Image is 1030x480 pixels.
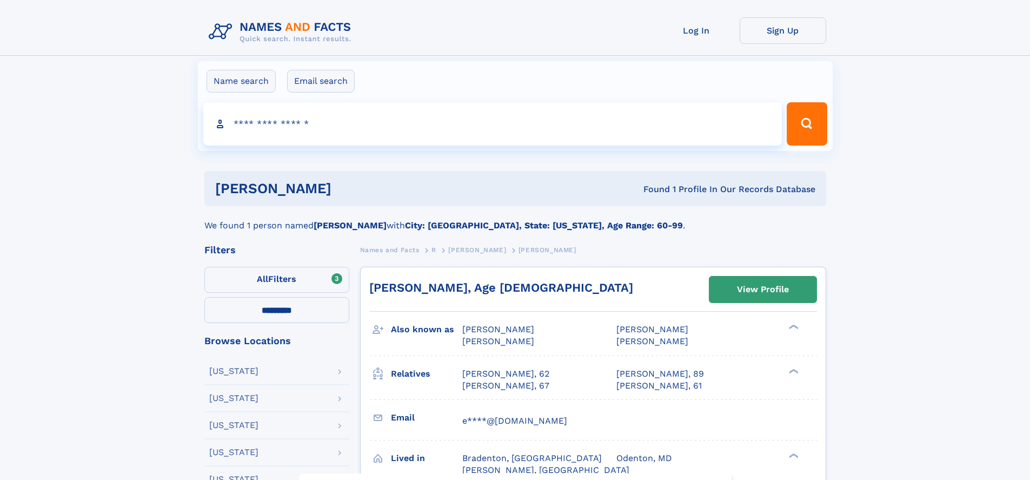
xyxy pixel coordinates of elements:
[204,336,349,346] div: Browse Locations
[215,182,488,195] h1: [PERSON_NAME]
[287,70,355,93] label: Email search
[709,277,816,303] a: View Profile
[616,380,702,392] a: [PERSON_NAME], 61
[462,453,602,463] span: Bradenton, [GEOGRAPHIC_DATA]
[431,246,436,254] span: R
[360,243,420,257] a: Names and Facts
[204,17,360,47] img: Logo Names and Facts
[204,267,349,293] label: Filters
[431,243,436,257] a: R
[391,449,462,468] h3: Lived in
[204,245,349,255] div: Filters
[519,246,576,254] span: [PERSON_NAME]
[787,102,827,146] button: Search Button
[209,421,258,430] div: [US_STATE]
[786,452,799,459] div: ❯
[405,220,683,231] b: City: [GEOGRAPHIC_DATA], State: [US_STATE], Age Range: 60-99
[204,206,826,232] div: We found 1 person named with .
[391,320,462,339] h3: Also known as
[207,70,276,93] label: Name search
[462,324,534,334] span: [PERSON_NAME]
[462,380,549,392] a: [PERSON_NAME], 67
[616,368,704,380] a: [PERSON_NAME], 89
[369,281,633,294] a: [PERSON_NAME], Age [DEMOGRAPHIC_DATA]
[616,453,672,463] span: Odenton, MD
[487,183,815,195] div: Found 1 Profile In Our Records Database
[462,368,549,380] a: [PERSON_NAME], 62
[462,336,534,346] span: [PERSON_NAME]
[737,277,789,302] div: View Profile
[257,274,268,284] span: All
[314,220,387,231] b: [PERSON_NAME]
[391,365,462,383] h3: Relatives
[740,17,826,44] a: Sign Up
[786,367,799,374] div: ❯
[448,246,506,254] span: [PERSON_NAME]
[391,409,462,427] h3: Email
[786,324,799,331] div: ❯
[448,243,506,257] a: [PERSON_NAME]
[209,394,258,403] div: [US_STATE]
[203,102,782,146] input: search input
[209,367,258,376] div: [US_STATE]
[209,448,258,457] div: [US_STATE]
[653,17,740,44] a: Log In
[462,465,629,475] span: [PERSON_NAME], [GEOGRAPHIC_DATA]
[616,324,688,334] span: [PERSON_NAME]
[616,336,688,346] span: [PERSON_NAME]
